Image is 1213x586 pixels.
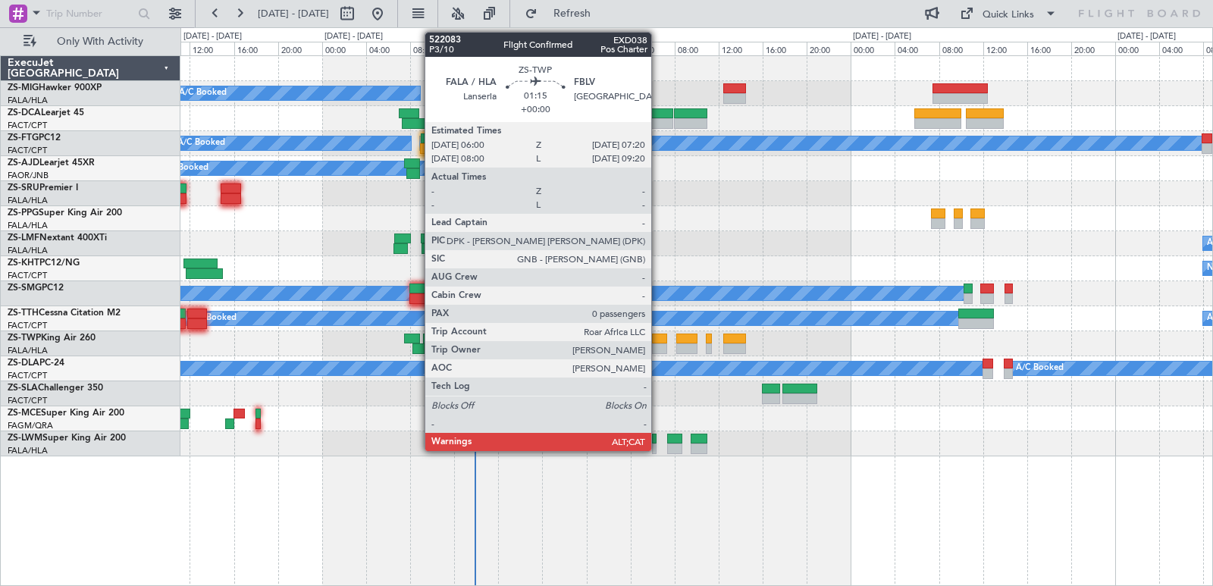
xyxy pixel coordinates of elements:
div: [DATE] - [DATE] [183,30,242,43]
div: 16:00 [498,42,542,55]
div: 16:00 [1027,42,1071,55]
span: ZS-LMF [8,233,39,243]
div: 12:00 [190,42,234,55]
span: ZS-TTH [8,309,39,318]
span: ZS-SRU [8,183,39,193]
span: Refresh [541,8,604,19]
div: [DATE] - [DATE] [324,30,383,43]
div: 20:00 [807,42,851,55]
div: A/C Booked [161,157,208,180]
input: Trip Number [46,2,133,25]
a: ZS-AJDLearjet 45XR [8,158,95,168]
div: 12:00 [454,42,498,55]
div: 12:00 [719,42,763,55]
span: ZS-TWP [8,334,41,343]
div: 16:00 [763,42,807,55]
a: ZS-MIGHawker 900XP [8,83,102,92]
a: ZS-FTGPC12 [8,133,61,143]
div: 00:00 [851,42,895,55]
span: ZS-SLA [8,384,38,393]
div: 04:00 [631,42,675,55]
a: FALA/HLA [8,220,48,231]
div: 08:00 [939,42,983,55]
span: ZS-MCE [8,409,41,418]
div: A/C Booked [179,82,227,105]
a: ZS-LMFNextant 400XTi [8,233,107,243]
a: FALA/HLA [8,345,48,356]
a: FALA/HLA [8,445,48,456]
a: FALA/HLA [8,95,48,106]
div: 08:00 [410,42,454,55]
span: ZS-PPG [8,208,39,218]
span: [DATE] - [DATE] [258,7,329,20]
span: ZS-DCA [8,108,41,118]
a: FACT/CPT [8,395,47,406]
a: FALA/HLA [8,245,48,256]
div: 12:00 [983,42,1027,55]
a: ZS-TTHCessna Citation M2 [8,309,121,318]
span: ZS-FTG [8,133,39,143]
div: 20:00 [1071,42,1115,55]
a: ZS-TWPKing Air 260 [8,334,96,343]
div: 00:00 [322,42,366,55]
a: FAGM/QRA [8,420,53,431]
div: 16:00 [234,42,278,55]
div: 20:00 [542,42,586,55]
div: 00:00 [1115,42,1159,55]
div: A/C Booked [177,132,225,155]
a: ZS-SMGPC12 [8,284,64,293]
a: ZS-DCALearjet 45 [8,108,84,118]
div: [DATE] - [DATE] [589,30,647,43]
div: 20:00 [278,42,322,55]
a: FAOR/JNB [8,170,49,181]
span: ZS-AJD [8,158,39,168]
span: ZS-DLA [8,359,39,368]
span: ZS-MIG [8,83,39,92]
div: A/C Booked [1016,357,1064,380]
span: ZS-KHT [8,259,39,268]
a: ZS-DLAPC-24 [8,359,64,368]
span: Only With Activity [39,36,160,47]
a: ZS-LWMSuper King Air 200 [8,434,126,443]
a: ZS-KHTPC12/NG [8,259,80,268]
div: 08:00 [675,42,719,55]
a: FACT/CPT [8,120,47,131]
a: FACT/CPT [8,370,47,381]
button: Refresh [518,2,609,26]
span: ZS-SMG [8,284,42,293]
div: 04:00 [366,42,410,55]
div: 04:00 [895,42,939,55]
div: A/C Booked [189,307,237,330]
div: A/C Booked [432,282,480,305]
div: A/C Booked [424,132,472,155]
div: [DATE] - [DATE] [1117,30,1176,43]
a: ZS-MCESuper King Air 200 [8,409,124,418]
a: FACT/CPT [8,320,47,331]
a: ZS-PPGSuper King Air 200 [8,208,122,218]
button: Quick Links [952,2,1064,26]
a: FALA/HLA [8,195,48,206]
button: Only With Activity [17,30,165,54]
a: FACT/CPT [8,270,47,281]
a: ZS-SLAChallenger 350 [8,384,103,393]
div: 00:00 [587,42,631,55]
a: FACT/CPT [8,145,47,156]
div: 04:00 [1159,42,1203,55]
div: [DATE] - [DATE] [853,30,911,43]
div: Quick Links [983,8,1034,23]
span: ZS-LWM [8,434,42,443]
a: ZS-SRUPremier I [8,183,78,193]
